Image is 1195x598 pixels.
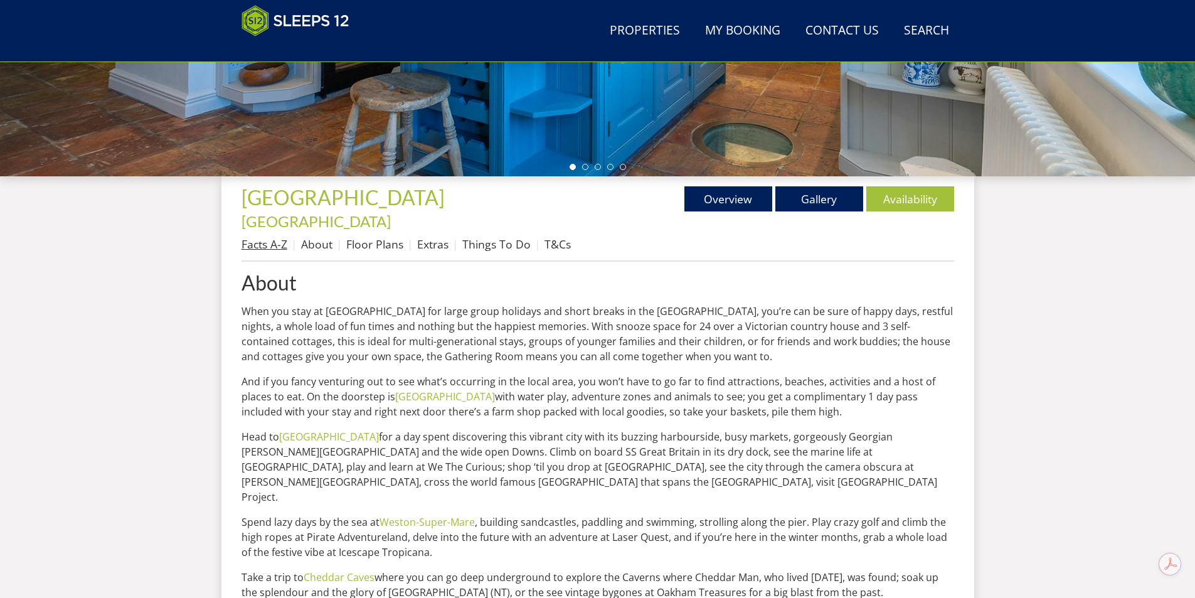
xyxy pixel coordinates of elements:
a: Overview [684,186,772,211]
p: When you stay at [GEOGRAPHIC_DATA] for large group holidays and short breaks in the [GEOGRAPHIC_D... [242,304,954,364]
a: Search [899,17,954,45]
p: Spend lazy days by the sea at , building sandcastles, paddling and swimming, strolling along the ... [242,515,954,560]
a: Floor Plans [346,237,403,252]
a: [GEOGRAPHIC_DATA] [279,430,379,444]
a: [GEOGRAPHIC_DATA] [242,212,391,230]
a: Facts A-Z [242,237,287,252]
a: Cheddar Caves [304,570,374,584]
a: Things To Do [462,237,531,252]
a: About [242,272,954,294]
a: Contact Us [800,17,884,45]
a: [GEOGRAPHIC_DATA] [395,390,495,403]
span: [GEOGRAPHIC_DATA] [242,185,445,210]
a: About [301,237,332,252]
img: Sleeps 12 [242,5,349,36]
a: My Booking [700,17,785,45]
a: Availability [866,186,954,211]
iframe: Customer reviews powered by Trustpilot [235,44,367,55]
a: T&Cs [544,237,571,252]
a: Gallery [775,186,863,211]
p: And if you fancy venturing out to see what’s occurring in the local area, you won’t have to go fa... [242,374,954,419]
a: Properties [605,17,685,45]
a: Weston-Super-Mare [380,515,475,529]
p: Head to for a day spent discovering this vibrant city with its buzzing harbourside, busy markets,... [242,429,954,505]
a: [GEOGRAPHIC_DATA] [242,185,449,210]
a: Extras [417,237,449,252]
